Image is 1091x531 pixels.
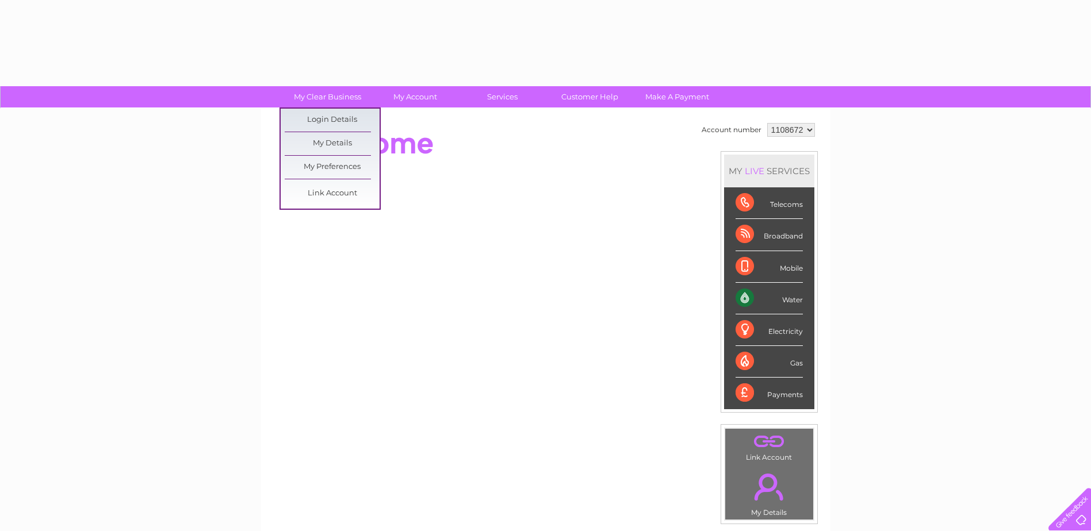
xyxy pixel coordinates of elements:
[725,428,814,464] td: Link Account
[736,251,803,283] div: Mobile
[725,464,814,520] td: My Details
[368,86,462,107] a: My Account
[736,219,803,251] div: Broadband
[728,432,810,452] a: .
[285,132,380,155] a: My Details
[285,156,380,179] a: My Preferences
[736,314,803,346] div: Electricity
[736,346,803,378] div: Gas
[736,283,803,314] div: Water
[285,182,380,205] a: Link Account
[280,86,375,107] a: My Clear Business
[285,109,380,132] a: Login Details
[542,86,637,107] a: Customer Help
[724,155,814,187] div: MY SERVICES
[630,86,725,107] a: Make A Payment
[736,187,803,219] div: Telecoms
[728,467,810,507] a: .
[742,166,767,176] div: LIVE
[455,86,550,107] a: Services
[736,378,803,409] div: Payments
[699,120,764,140] td: Account number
